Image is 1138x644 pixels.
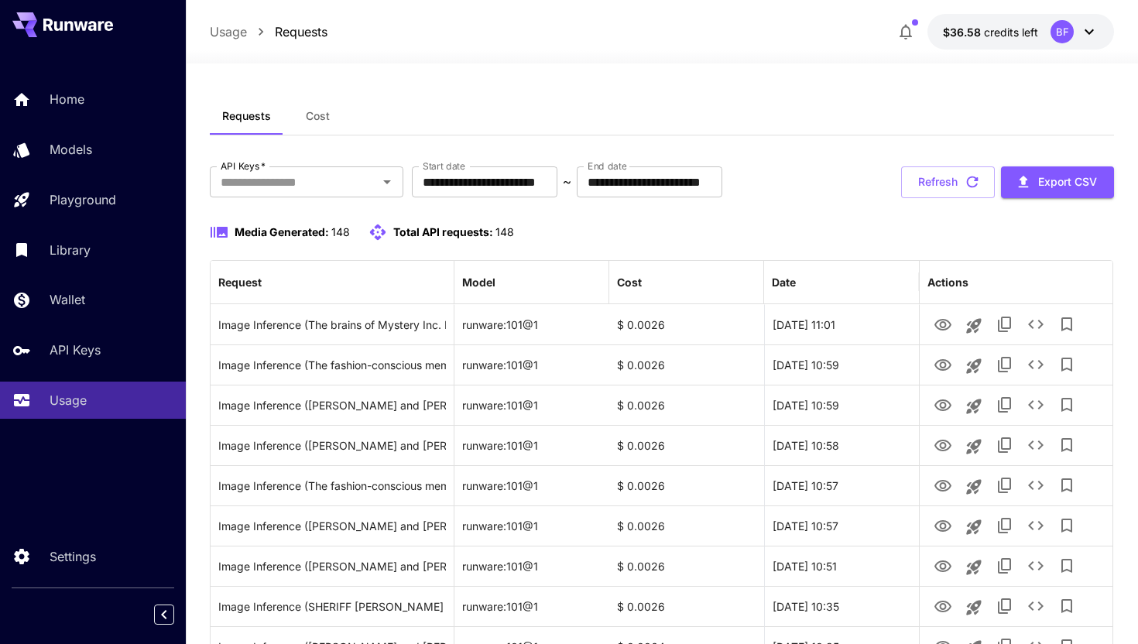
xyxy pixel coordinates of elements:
[222,109,271,123] span: Requests
[989,430,1020,461] button: Copy TaskUUID
[218,305,446,344] div: Click to copy prompt
[50,290,85,309] p: Wallet
[454,465,609,505] div: runware:101@1
[927,590,958,622] button: View
[588,159,626,173] label: End date
[218,546,446,586] div: Click to copy prompt
[154,605,174,625] button: Collapse sidebar
[454,586,609,626] div: runware:101@1
[927,14,1114,50] button: $36.57718BF
[927,389,958,420] button: View
[609,465,764,505] div: $ 0.0026
[462,276,495,289] div: Model
[958,512,989,543] button: Launch in playground
[454,546,609,586] div: runware:101@1
[609,546,764,586] div: $ 0.0026
[764,546,919,586] div: 29 Sep, 2025 10:51
[984,26,1038,39] span: credits left
[989,389,1020,420] button: Copy TaskUUID
[958,391,989,422] button: Launch in playground
[958,592,989,623] button: Launch in playground
[495,225,514,238] span: 148
[609,505,764,546] div: $ 0.0026
[989,510,1020,541] button: Copy TaskUUID
[454,505,609,546] div: runware:101@1
[1051,349,1082,380] button: Add to library
[454,304,609,344] div: runware:101@1
[989,349,1020,380] button: Copy TaskUUID
[50,190,116,209] p: Playground
[1020,309,1051,340] button: See details
[210,22,327,41] nav: breadcrumb
[764,465,919,505] div: 29 Sep, 2025 10:57
[1051,591,1082,622] button: Add to library
[989,591,1020,622] button: Copy TaskUUID
[764,344,919,385] div: 29 Sep, 2025 10:59
[393,225,493,238] span: Total API requests:
[927,276,968,289] div: Actions
[1020,550,1051,581] button: See details
[218,506,446,546] div: Click to copy prompt
[218,345,446,385] div: Click to copy prompt
[958,431,989,462] button: Launch in playground
[958,351,989,382] button: Launch in playground
[235,225,329,238] span: Media Generated:
[210,22,247,41] a: Usage
[454,385,609,425] div: runware:101@1
[218,426,446,465] div: Click to copy prompt
[306,109,330,123] span: Cost
[927,550,958,581] button: View
[563,173,571,191] p: ~
[609,304,764,344] div: $ 0.0026
[764,425,919,465] div: 29 Sep, 2025 10:58
[454,425,609,465] div: runware:101@1
[927,509,958,541] button: View
[218,587,446,626] div: Click to copy prompt
[609,385,764,425] div: $ 0.0026
[609,586,764,626] div: $ 0.0026
[989,309,1020,340] button: Copy TaskUUID
[772,276,796,289] div: Date
[764,304,919,344] div: 29 Sep, 2025 11:01
[943,26,984,39] span: $36.58
[1020,591,1051,622] button: See details
[331,225,350,238] span: 148
[218,466,446,505] div: Click to copy prompt
[958,471,989,502] button: Launch in playground
[166,601,186,629] div: Collapse sidebar
[764,586,919,626] div: 29 Sep, 2025 10:35
[927,429,958,461] button: View
[454,344,609,385] div: runware:101@1
[617,276,642,289] div: Cost
[1020,510,1051,541] button: See details
[221,159,266,173] label: API Keys
[1051,20,1074,43] div: BF
[50,547,96,566] p: Settings
[1051,309,1082,340] button: Add to library
[1020,430,1051,461] button: See details
[901,166,995,198] button: Refresh
[989,470,1020,501] button: Copy TaskUUID
[989,550,1020,581] button: Copy TaskUUID
[1051,430,1082,461] button: Add to library
[218,276,262,289] div: Request
[1020,470,1051,501] button: See details
[764,505,919,546] div: 29 Sep, 2025 10:57
[1051,389,1082,420] button: Add to library
[50,90,84,108] p: Home
[376,171,398,193] button: Open
[50,140,92,159] p: Models
[423,159,465,173] label: Start date
[927,308,958,340] button: View
[275,22,327,41] a: Requests
[943,24,1038,40] div: $36.57718
[1051,550,1082,581] button: Add to library
[958,310,989,341] button: Launch in playground
[1001,166,1114,198] button: Export CSV
[1051,470,1082,501] button: Add to library
[1051,510,1082,541] button: Add to library
[927,348,958,380] button: View
[609,344,764,385] div: $ 0.0026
